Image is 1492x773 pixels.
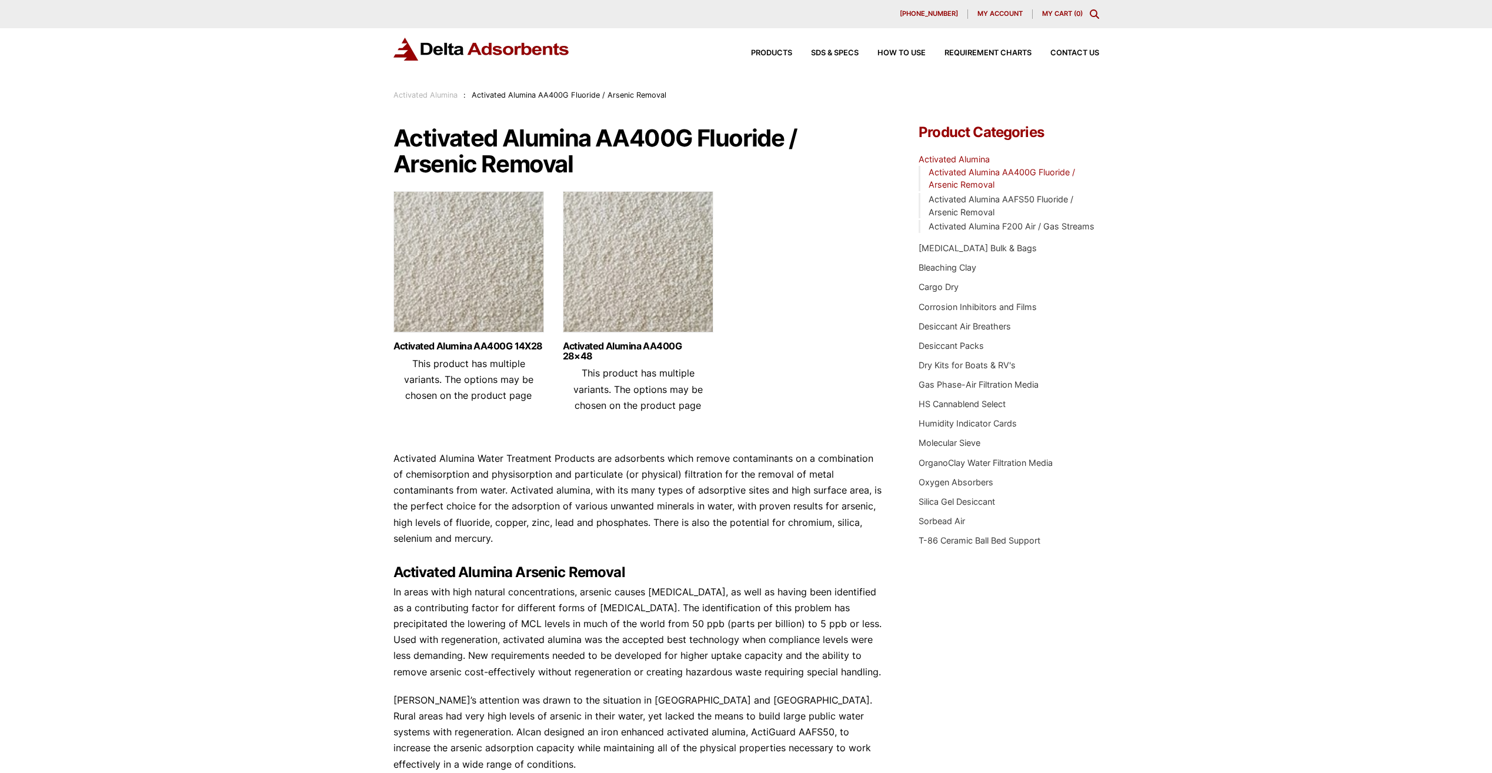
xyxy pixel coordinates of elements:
[792,49,859,57] a: SDS & SPECS
[919,418,1017,428] a: Humidity Indicator Cards
[393,564,625,581] strong: Activated Alumina Arsenic Removal
[919,125,1099,139] h4: Product Categories
[463,91,466,99] span: :
[404,358,533,401] span: This product has multiple variants. The options may be chosen on the product page
[919,321,1011,331] a: Desiccant Air Breathers
[393,584,884,680] p: In areas with high natural concentrations, arsenic causes [MEDICAL_DATA], as well as having been ...
[393,38,570,61] img: Delta Adsorbents
[919,302,1037,312] a: Corrosion Inhibitors and Films
[919,497,995,507] a: Silica Gel Desiccant
[393,692,884,772] p: [PERSON_NAME]’s attention was drawn to the situation in [GEOGRAPHIC_DATA] and [GEOGRAPHIC_DATA]. ...
[929,194,1073,217] a: Activated Alumina AAFS50 Fluoride / Arsenic Removal
[393,451,884,547] p: Activated Alumina Water Treatment Products are adsorbents which remove contaminants on a combinat...
[393,341,544,351] a: Activated Alumina AA400G 14X28
[1076,9,1080,18] span: 0
[732,49,792,57] a: Products
[919,438,980,448] a: Molecular Sieve
[890,9,968,19] a: [PHONE_NUMBER]
[926,49,1032,57] a: Requirement Charts
[393,91,458,99] a: Activated Alumina
[919,477,993,487] a: Oxygen Absorbers
[929,167,1075,190] a: Activated Alumina AA400G Fluoride / Arsenic Removal
[1032,49,1099,57] a: Contact Us
[900,11,958,17] span: [PHONE_NUMBER]
[1050,49,1099,57] span: Contact Us
[919,516,965,526] a: Sorbead Air
[811,49,859,57] span: SDS & SPECS
[977,11,1023,17] span: My account
[919,458,1053,468] a: OrganoClay Water Filtration Media
[919,262,976,272] a: Bleaching Clay
[968,9,1033,19] a: My account
[573,367,703,411] span: This product has multiple variants. The options may be chosen on the product page
[563,341,713,361] a: Activated Alumina AA400G 28×48
[393,125,884,177] h1: Activated Alumina AA400G Fluoride / Arsenic Removal
[919,379,1039,389] a: Gas Phase-Air Filtration Media
[944,49,1032,57] span: Requirement Charts
[919,399,1006,409] a: HS Cannablend Select
[929,221,1094,231] a: Activated Alumina F200 Air / Gas Streams
[1090,9,1099,19] div: Toggle Modal Content
[1042,9,1083,18] a: My Cart (0)
[472,91,666,99] span: Activated Alumina AA400G Fluoride / Arsenic Removal
[877,49,926,57] span: How to Use
[919,243,1037,253] a: [MEDICAL_DATA] Bulk & Bags
[919,535,1040,545] a: T-86 Ceramic Ball Bed Support
[919,360,1016,370] a: Dry Kits for Boats & RV's
[859,49,926,57] a: How to Use
[751,49,792,57] span: Products
[919,282,959,292] a: Cargo Dry
[919,154,990,164] a: Activated Alumina
[919,341,984,351] a: Desiccant Packs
